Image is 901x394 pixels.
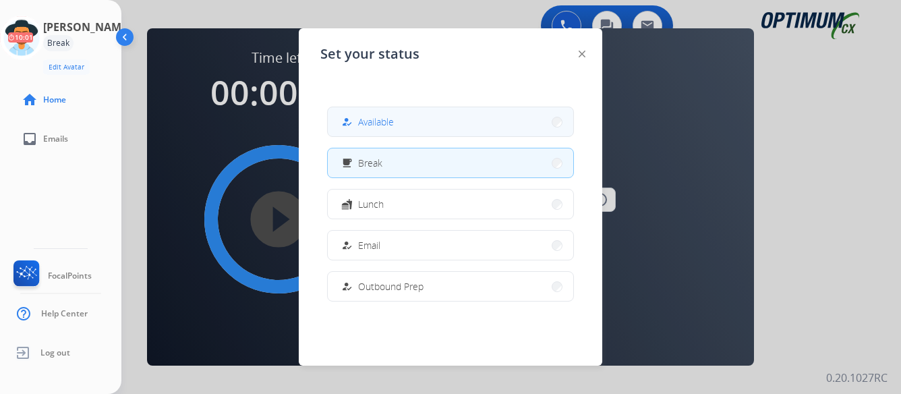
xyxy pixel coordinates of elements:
[826,370,888,386] p: 0.20.1027RC
[41,308,88,319] span: Help Center
[341,157,353,169] mat-icon: free_breakfast
[341,116,353,128] mat-icon: how_to_reg
[43,94,66,105] span: Home
[328,231,573,260] button: Email
[341,198,353,210] mat-icon: fastfood
[43,134,68,144] span: Emails
[328,148,573,177] button: Break
[43,59,90,75] button: Edit Avatar
[328,272,573,301] button: Outbound Prep
[328,190,573,219] button: Lunch
[358,197,384,211] span: Lunch
[40,347,70,358] span: Log out
[43,19,131,35] h3: [PERSON_NAME]
[22,131,38,147] mat-icon: inbox
[358,156,382,170] span: Break
[43,35,74,51] div: Break
[358,279,424,293] span: Outbound Prep
[341,240,353,251] mat-icon: how_to_reg
[320,45,419,63] span: Set your status
[328,107,573,136] button: Available
[341,281,353,292] mat-icon: how_to_reg
[22,92,38,108] mat-icon: home
[11,260,92,291] a: FocalPoints
[48,271,92,281] span: FocalPoints
[358,115,394,129] span: Available
[358,238,380,252] span: Email
[579,51,585,57] img: close-button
